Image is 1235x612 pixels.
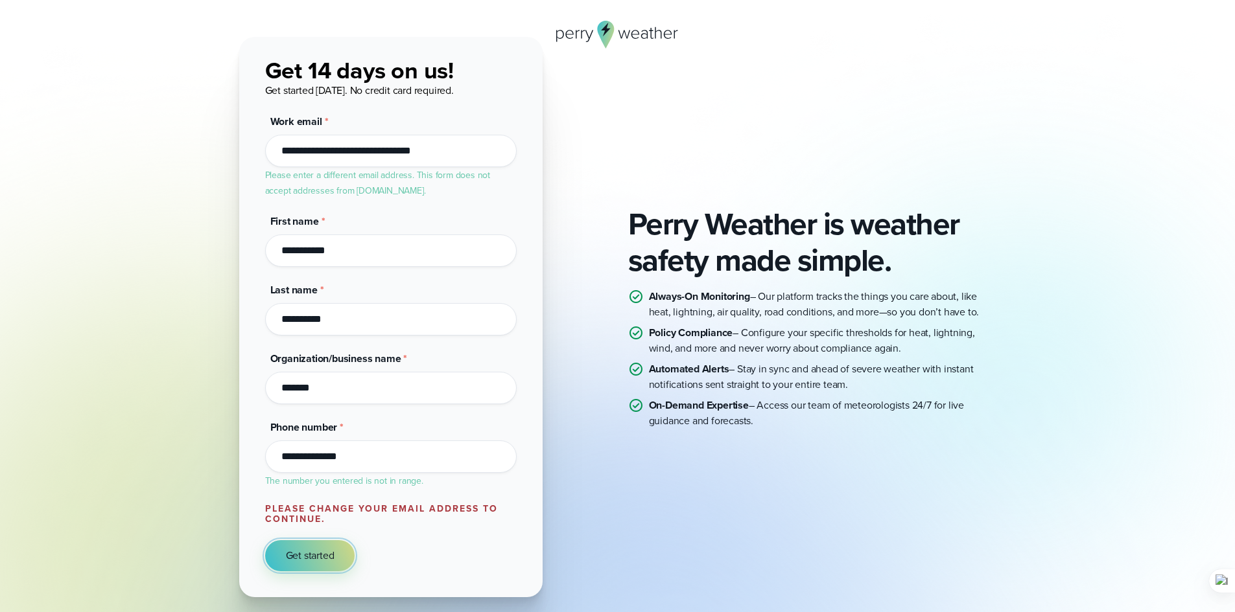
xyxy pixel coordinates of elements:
strong: Policy Compliance [649,325,733,340]
strong: On-Demand Expertise [649,398,749,413]
h2: Perry Weather is weather safety made simple. [628,206,996,278]
label: Please enter a different email address. This form does not accept addresses from [DOMAIN_NAME]. [265,168,490,198]
p: – Access our team of meteorologists 24/7 for live guidance and forecasts. [649,398,996,429]
span: Last name [270,282,318,297]
span: Organization/business name [270,351,401,366]
span: Work email [270,114,322,129]
p: – Stay in sync and ahead of severe weather with instant notifications sent straight to your entir... [649,361,996,392]
button: Get started [265,540,355,571]
p: – Configure your specific thresholds for heat, lightning, wind, and more and never worry about co... [649,325,996,356]
strong: Always-On Monitoring [649,289,750,304]
strong: Automated Alerts [649,361,729,376]
span: Get started [286,548,335,563]
label: Please change your email address to continue. [265,502,498,526]
label: The number you entered is not in range. [265,474,423,488]
span: Get started [DATE]. No credit card required. [265,83,454,98]
span: Phone number [270,420,338,435]
span: First name [270,214,319,229]
span: Get 14 days on us! [265,53,454,87]
p: – Our platform tracks the things you care about, like heat, lightning, air quality, road conditio... [649,289,996,320]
